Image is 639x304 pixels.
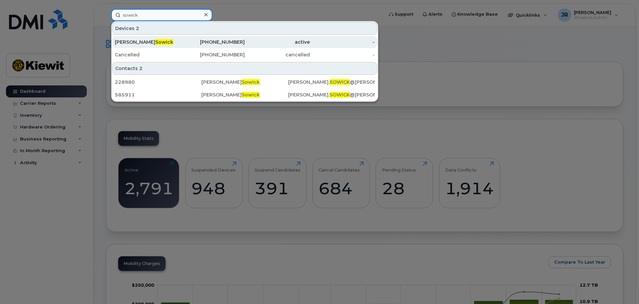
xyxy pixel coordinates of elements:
[112,62,377,75] div: Contacts
[139,65,143,72] span: 2
[288,91,375,98] div: [PERSON_NAME]. @[PERSON_NAME][DOMAIN_NAME]
[112,76,377,88] a: 228980[PERSON_NAME]Sowick[PERSON_NAME].SOWICK@[PERSON_NAME][DOMAIN_NAME]
[242,79,260,85] span: Sowick
[245,39,310,45] div: active
[201,91,288,98] div: [PERSON_NAME]
[245,51,310,58] div: cancelled
[136,25,139,32] span: 2
[310,39,375,45] div: -
[288,79,375,85] div: [PERSON_NAME]. @[PERSON_NAME][DOMAIN_NAME]
[310,51,375,58] div: -
[112,22,377,35] div: Devices
[330,92,350,98] span: SOWICK
[610,275,634,299] iframe: Messenger Launcher
[330,79,350,85] span: SOWICK
[201,79,288,85] div: [PERSON_NAME]
[115,39,180,45] div: [PERSON_NAME]
[180,51,245,58] div: [PHONE_NUMBER]
[180,39,245,45] div: [PHONE_NUMBER]
[112,49,377,61] a: Cancelled[PHONE_NUMBER]cancelled-
[115,91,201,98] div: 585911
[115,79,201,85] div: 228980
[242,92,260,98] span: Sowick
[115,51,180,58] div: Cancelled
[112,36,377,48] a: [PERSON_NAME]Sowick[PHONE_NUMBER]active-
[155,39,173,45] span: Sowick
[112,89,377,101] a: 585911[PERSON_NAME]Sowick[PERSON_NAME].SOWICK@[PERSON_NAME][DOMAIN_NAME]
